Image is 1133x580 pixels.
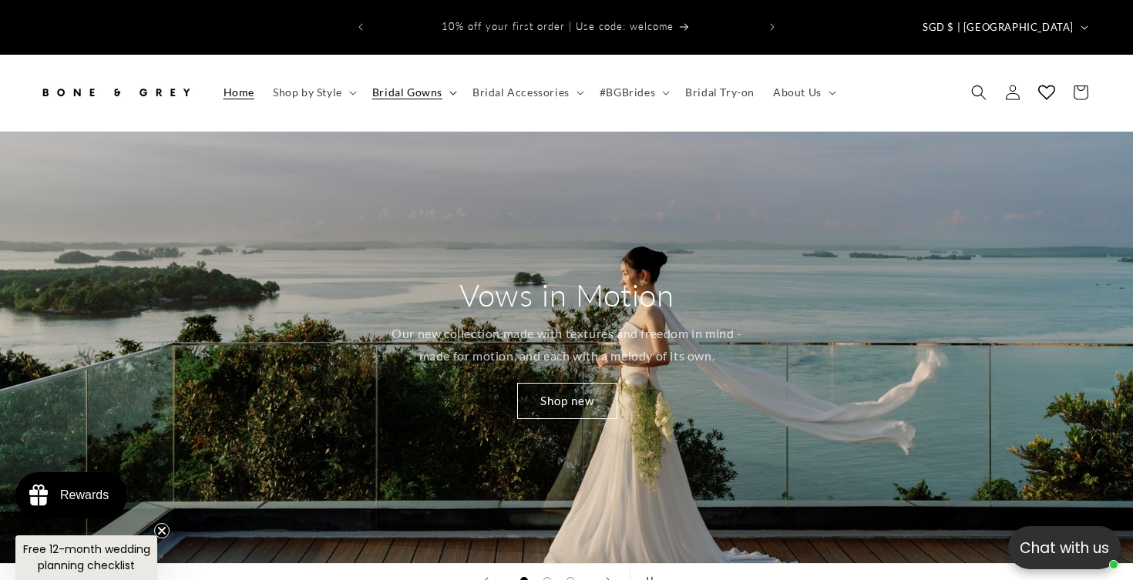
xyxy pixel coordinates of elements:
[384,323,750,367] p: Our new collection made with textures and freedom in mind - made for motion, and each with a melo...
[39,75,193,109] img: Bone and Grey Bridal
[764,76,842,109] summary: About Us
[913,12,1094,42] button: SGD $ | [GEOGRAPHIC_DATA]
[344,12,378,42] button: Previous announcement
[363,76,463,109] summary: Bridal Gowns
[1008,526,1121,569] button: Open chatbox
[372,85,442,99] span: Bridal Gowns
[264,76,363,109] summary: Shop by Style
[962,75,996,109] summary: Search
[685,85,755,99] span: Bridal Try-on
[273,85,342,99] span: Shop by Style
[214,76,264,109] a: Home
[463,76,590,109] summary: Bridal Accessories
[773,85,822,99] span: About Us
[23,541,150,573] span: Free 12-month wedding planning checklist
[60,488,109,502] div: Rewards
[154,523,170,538] button: Close teaser
[516,383,617,419] a: Shop new
[755,12,789,42] button: Next announcement
[459,275,674,315] h2: Vows in Motion
[923,20,1074,35] span: SGD $ | [GEOGRAPHIC_DATA]
[1008,537,1121,559] p: Chat with us
[442,20,674,32] span: 10% off your first order | Use code: welcome
[224,85,254,99] span: Home
[600,85,655,99] span: #BGBrides
[590,76,676,109] summary: #BGBrides
[472,85,570,99] span: Bridal Accessories
[15,535,157,580] div: Free 12-month wedding planning checklistClose teaser
[676,76,764,109] a: Bridal Try-on
[33,70,199,116] a: Bone and Grey Bridal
